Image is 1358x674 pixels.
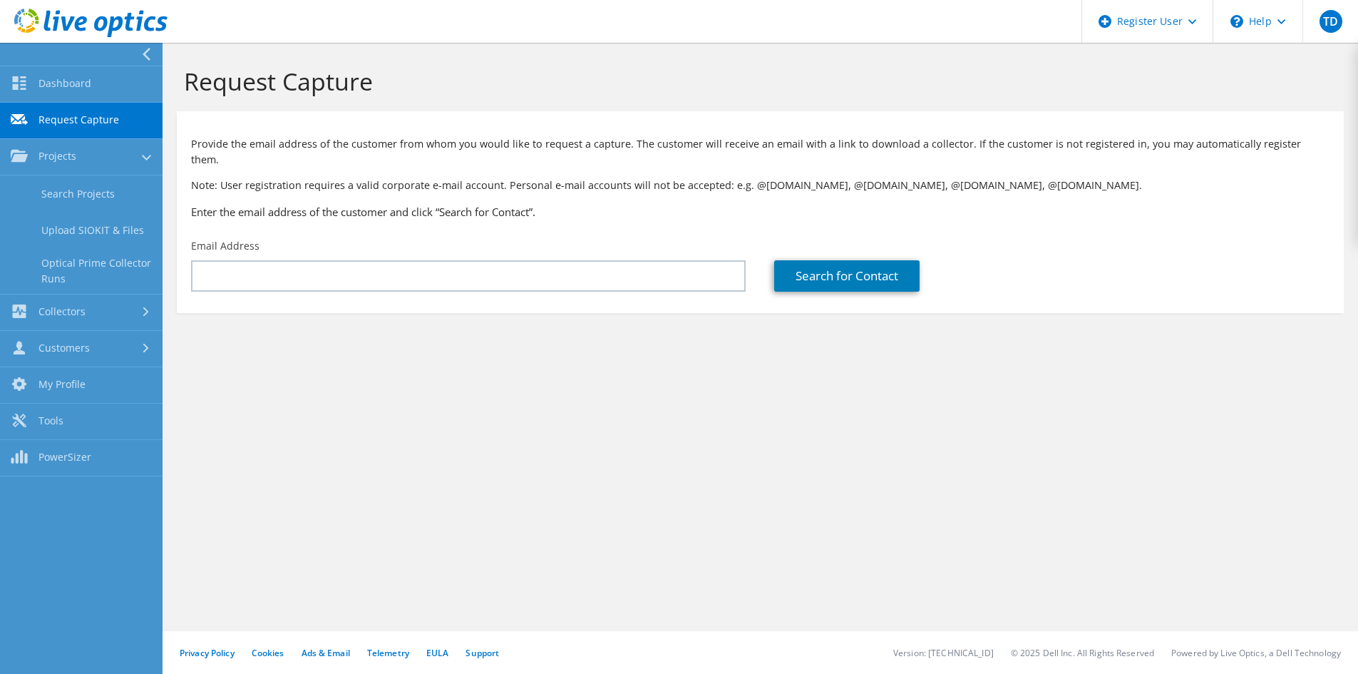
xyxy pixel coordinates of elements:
[180,647,235,659] a: Privacy Policy
[774,260,920,292] a: Search for Contact
[191,136,1329,168] p: Provide the email address of the customer from whom you would like to request a capture. The cust...
[426,647,448,659] a: EULA
[1320,10,1342,33] span: TD
[465,647,499,659] a: Support
[191,204,1329,220] h3: Enter the email address of the customer and click “Search for Contact”.
[893,647,994,659] li: Version: [TECHNICAL_ID]
[184,66,1329,96] h1: Request Capture
[367,647,409,659] a: Telemetry
[1230,15,1243,28] svg: \n
[252,647,284,659] a: Cookies
[302,647,350,659] a: Ads & Email
[191,178,1329,193] p: Note: User registration requires a valid corporate e-mail account. Personal e-mail accounts will ...
[1171,647,1341,659] li: Powered by Live Optics, a Dell Technology
[191,239,259,253] label: Email Address
[1011,647,1154,659] li: © 2025 Dell Inc. All Rights Reserved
